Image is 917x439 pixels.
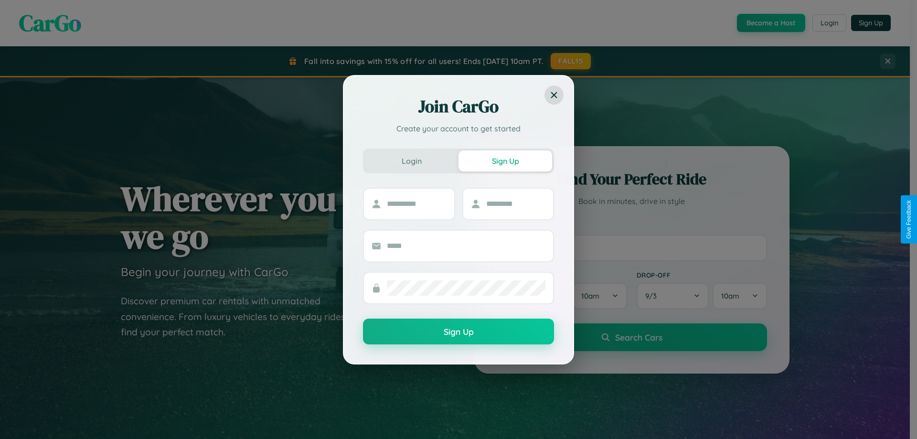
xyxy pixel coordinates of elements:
div: Give Feedback [906,200,912,239]
button: Login [365,150,458,171]
button: Sign Up [458,150,552,171]
button: Sign Up [363,319,554,344]
h2: Join CarGo [363,95,554,118]
p: Create your account to get started [363,123,554,134]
